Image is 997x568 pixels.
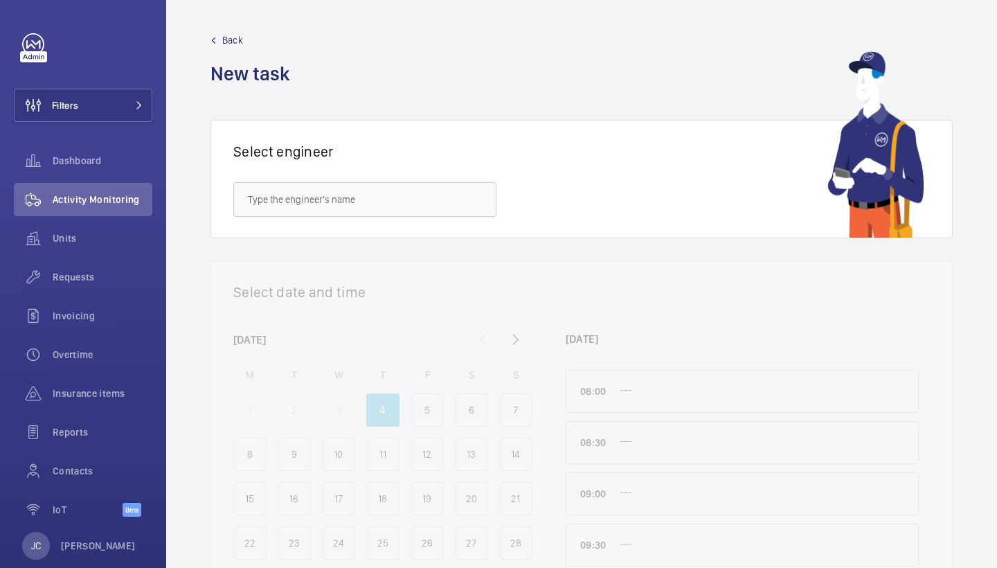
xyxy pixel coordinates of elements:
input: Type the engineer's name [233,182,496,217]
h1: Select engineer [233,143,334,160]
span: Contacts [53,464,152,478]
span: Reports [53,425,152,439]
span: Activity Monitoring [53,193,152,206]
h1: New task [210,61,298,87]
p: [PERSON_NAME] [61,539,136,553]
span: Requests [53,270,152,284]
img: mechanic using app [827,51,924,238]
span: IoT [53,503,123,517]
span: Dashboard [53,154,152,168]
span: Units [53,231,152,245]
p: JC [31,539,41,553]
span: Beta [123,503,141,517]
button: Filters [14,89,152,122]
span: Filters [52,98,78,112]
span: Insurance items [53,387,152,400]
span: Back [222,33,243,47]
span: Overtime [53,348,152,362]
span: Invoicing [53,309,152,323]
